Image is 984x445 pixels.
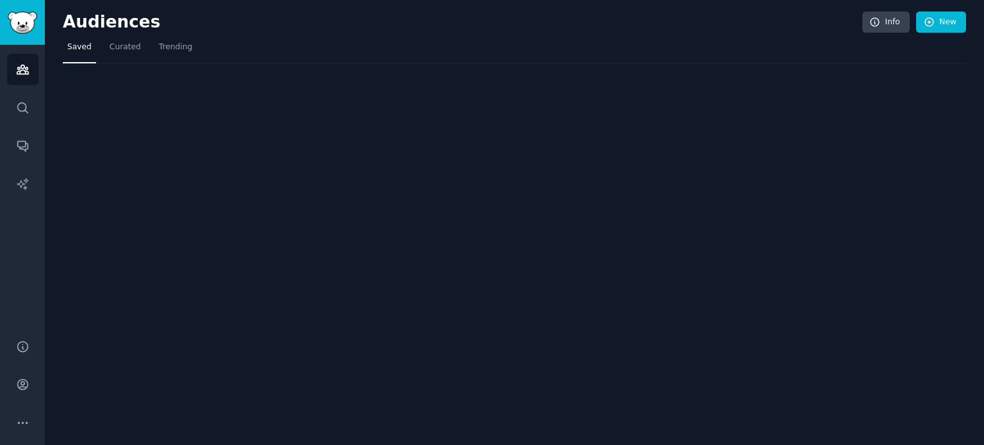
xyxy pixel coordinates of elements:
span: Trending [159,42,192,53]
img: GummySearch logo [8,12,37,34]
span: Saved [67,42,92,53]
h2: Audiences [63,12,862,33]
a: Saved [63,37,96,63]
a: Trending [154,37,197,63]
a: Info [862,12,910,33]
a: Curated [105,37,145,63]
span: Curated [110,42,141,53]
a: New [916,12,966,33]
